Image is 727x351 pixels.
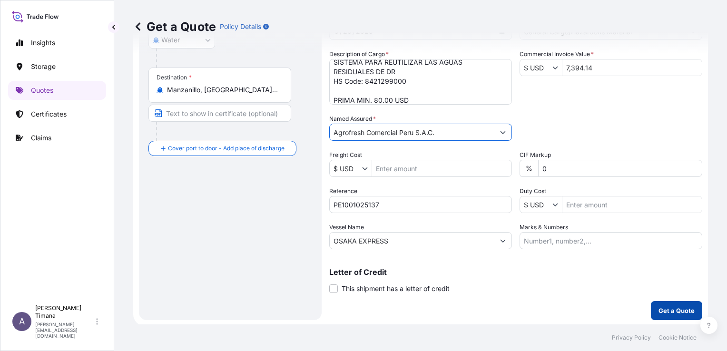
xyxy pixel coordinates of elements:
a: Storage [8,57,106,76]
div: Destination [157,74,192,81]
label: Description of Cargo [329,49,389,59]
p: Claims [31,133,51,143]
p: Quotes [31,86,53,95]
input: Type amount [562,59,702,76]
p: Policy Details [220,22,261,31]
input: Type to search vessel name or IMO [330,232,494,249]
button: Show suggestions [552,63,562,72]
label: Freight Cost [329,150,362,160]
span: Cover port to door - Add place of discharge [168,144,285,153]
div: % [520,160,538,177]
button: Get a Quote [651,301,702,320]
button: Show suggestions [362,164,372,173]
input: Freight Cost [330,160,362,177]
label: Commercial Invoice Value [520,49,594,59]
p: Get a Quote [658,306,695,315]
input: Full name [330,124,494,141]
label: Reference [329,186,357,196]
label: Vessel Name [329,223,364,232]
p: [PERSON_NAME] Timana [35,304,94,320]
p: Get a Quote [133,19,216,34]
p: Storage [31,62,56,71]
p: Letter of Credit [329,268,702,276]
a: Claims [8,128,106,147]
button: Show suggestions [494,124,511,141]
span: A [19,317,25,326]
p: Certificates [31,109,67,119]
input: Enter amount [372,160,511,177]
p: [PERSON_NAME][EMAIL_ADDRESS][DOMAIN_NAME] [35,322,94,339]
a: Privacy Policy [612,334,651,341]
label: Marks & Numbers [520,223,568,232]
input: Your internal reference [329,196,512,213]
input: Text to appear on certificate [148,105,291,122]
label: CIF Markup [520,150,551,160]
span: This shipment has a letter of credit [342,284,450,293]
input: Enter amount [562,196,702,213]
label: Duty Cost [520,186,546,196]
input: Number1, number2,... [520,232,702,249]
p: Insights [31,38,55,48]
a: Quotes [8,81,106,100]
button: Cover port to door - Add place of discharge [148,141,296,156]
input: Destination [167,85,279,95]
label: Named Assured [329,114,376,124]
a: Cookie Notice [658,334,697,341]
input: Duty Cost [520,196,552,213]
input: Commercial Invoice Value [520,59,552,76]
a: Certificates [8,105,106,124]
button: Show suggestions [552,200,562,209]
input: Enter percentage [538,160,702,177]
a: Insights [8,33,106,52]
button: Show suggestions [494,232,511,249]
